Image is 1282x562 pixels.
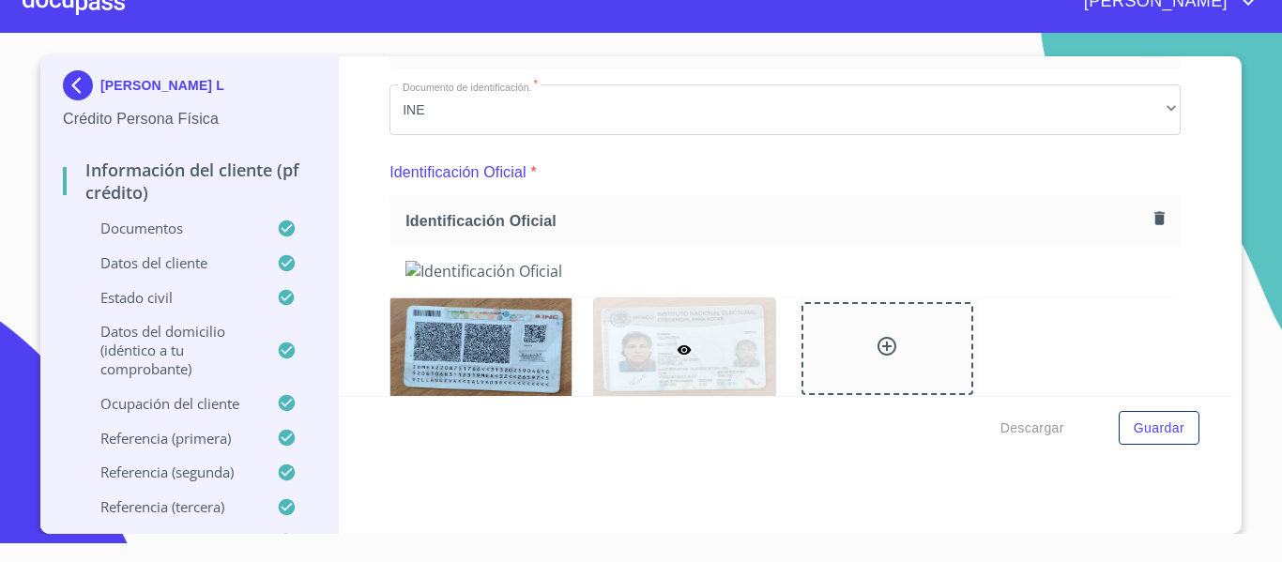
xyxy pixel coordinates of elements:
span: Guardar [1134,417,1184,440]
button: Guardar [1119,411,1199,446]
p: Información del cliente (PF crédito) [63,159,315,204]
p: Referencia (tercera) [63,497,277,516]
p: Crédito Persona Física [63,108,315,130]
button: Descargar [993,411,1072,446]
p: Ocupación del Cliente [63,394,277,413]
img: Identificación Oficial [405,261,1165,281]
p: Estado Civil [63,288,277,307]
p: Datos del cliente [63,253,277,272]
img: Identificación Oficial [390,298,572,401]
div: INE [389,84,1181,135]
div: [PERSON_NAME] L [63,70,315,108]
p: [PERSON_NAME] L [100,78,224,93]
p: Datos del pedido [63,532,277,551]
img: Docupass spot blue [63,70,100,100]
p: Referencia (segunda) [63,463,277,481]
span: Descargar [1000,417,1064,440]
p: Datos del domicilio (idéntico a tu comprobante) [63,322,277,378]
p: Documentos [63,219,277,237]
span: Identificación Oficial [405,211,1147,231]
p: Identificación Oficial [389,161,527,184]
p: Referencia (primera) [63,429,277,448]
